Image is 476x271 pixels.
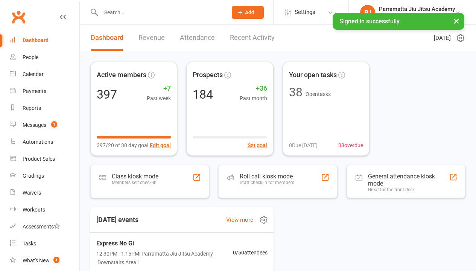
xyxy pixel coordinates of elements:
div: People [23,54,38,60]
div: Parramatta Jiu Jitsu Academy [379,6,455,12]
a: Messages 1 [10,117,79,134]
div: What's New [23,257,50,263]
span: Active members [97,70,146,81]
a: Product Sales [10,151,79,167]
span: Your open tasks [289,70,337,81]
h3: [DATE] events [90,213,144,227]
a: Workouts [10,201,79,218]
div: Payments [23,88,46,94]
span: Past month [240,94,267,102]
div: Workouts [23,207,45,213]
span: 1 [51,121,57,128]
div: General attendance kiosk mode [368,173,449,187]
span: Prospects [193,70,223,81]
div: 38 [289,86,303,98]
a: Attendance [180,25,215,51]
span: 0 Due [DATE] [289,141,318,149]
a: Payments [10,83,79,100]
div: Reports [23,105,41,111]
span: 38 overdue [338,141,363,149]
a: Clubworx [9,8,28,26]
span: 1 [53,257,59,263]
a: Dashboard [91,25,123,51]
div: Calendar [23,71,44,77]
span: +36 [240,83,267,94]
span: 12:30PM - 1:15PM | Parramatta Jiu Jitsu Academy | Downstairs Area 1 [96,250,233,266]
div: Members self check-in [112,180,158,185]
div: 184 [193,88,213,100]
span: Signed in successfully. [339,18,401,25]
div: Staff check-in for members [240,180,294,185]
button: × [450,13,463,29]
div: Messages [23,122,46,128]
span: Add [245,9,254,15]
a: Waivers [10,184,79,201]
div: Class kiosk mode [112,173,158,180]
div: PJ [360,5,375,20]
div: Tasks [23,241,36,247]
a: Assessments [10,218,79,235]
div: Great for the front desk [368,187,449,192]
div: Automations [23,139,53,145]
div: Roll call kiosk mode [240,173,294,180]
a: Tasks [10,235,79,252]
a: What's New1 [10,252,79,269]
span: Open tasks [306,91,331,97]
span: Past week [147,94,171,102]
a: Gradings [10,167,79,184]
span: Settings [295,4,315,21]
a: Automations [10,134,79,151]
div: Assessments [23,224,60,230]
a: Dashboard [10,32,79,49]
span: 397/20 of 30 day goal [97,141,148,149]
input: Search... [99,7,222,18]
a: People [10,49,79,66]
a: Revenue [138,25,165,51]
span: +7 [147,83,171,94]
a: Reports [10,100,79,117]
a: Recent Activity [230,25,275,51]
span: Express No Gi [96,239,233,248]
div: Waivers [23,190,41,196]
div: Product Sales [23,156,55,162]
div: Gradings [23,173,44,179]
a: Calendar [10,66,79,83]
span: 0 / 50 attendees [233,248,268,257]
div: Dashboard [23,37,49,43]
button: Edit goal [150,141,171,149]
a: View more [226,215,253,224]
button: Add [232,6,264,19]
div: 397 [97,88,117,100]
div: Parramatta Jiu Jitsu Academy [379,12,455,19]
span: [DATE] [434,33,451,43]
button: Set goal [248,141,267,149]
